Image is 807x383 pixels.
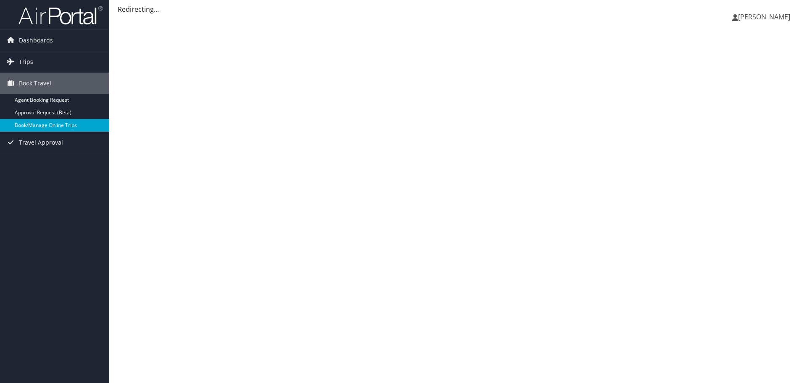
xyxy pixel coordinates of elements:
[18,5,103,25] img: airportal-logo.png
[732,4,799,29] a: [PERSON_NAME]
[19,132,63,153] span: Travel Approval
[19,30,53,51] span: Dashboards
[19,73,51,94] span: Book Travel
[118,4,799,14] div: Redirecting...
[19,51,33,72] span: Trips
[738,12,790,21] span: [PERSON_NAME]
